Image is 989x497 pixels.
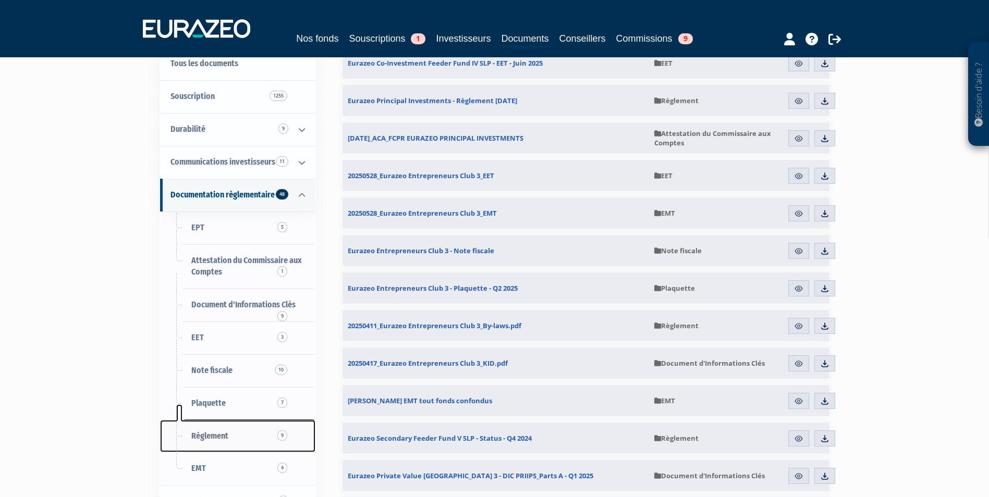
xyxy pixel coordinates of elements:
span: 48 [276,189,288,200]
span: 9 [277,311,287,321]
span: [PERSON_NAME] EMT tout fonds confondus [348,396,492,405]
img: download.svg [820,171,829,181]
span: Règlement [654,96,699,105]
a: Eurazeo Entrepreneurs Club 3 - Note fiscale [343,235,649,266]
a: Note fiscale10 [160,354,315,387]
img: download.svg [820,96,829,106]
a: Règlement9 [160,420,315,453]
img: eye.svg [794,59,803,68]
span: 10 [275,365,287,375]
img: eye.svg [794,134,803,143]
img: eye.svg [794,246,803,256]
img: eye.svg [794,209,803,218]
span: 9 [678,33,693,44]
span: 1 [411,33,425,44]
span: EMT [191,463,206,473]
a: Eurazeo Principal Investments - Règlement [DATE] [343,85,649,116]
span: Document d'Informations Clés [654,471,765,480]
a: Tous les documents [160,47,315,80]
span: 9 [277,430,287,441]
span: Eurazeo Private Value [GEOGRAPHIC_DATA] 3 - DIC PRIIPS_Parts A - Q1 2025 [348,471,593,480]
span: 9 [278,123,288,134]
img: eye.svg [794,396,803,406]
a: EET3 [160,321,315,354]
span: Note fiscale [654,246,702,255]
span: 1 [277,266,287,277]
a: Communications investisseurs 11 [160,146,315,179]
p: Besoin d'aide ? [973,47,985,141]
a: Documentation règlementaire 48 [160,179,315,212]
a: 20250411_Eurazeo Entrepreneurs Club 3_By-laws.pdf [343,310,649,341]
span: 5 [277,222,287,232]
span: [DATE]_ACA_FCPR EURAZEO PRINCIPAL INVESTMENTS [348,133,523,143]
span: Attestation du Commissaire aux Comptes [191,255,302,277]
img: eye.svg [794,284,803,293]
a: 20250528_Eurazeo Entrepreneurs Club 3_EMT [343,197,649,229]
a: Eurazeo Co-Investment Feeder Fund IV SLP - EET - Juin 2025 [343,47,649,79]
img: eye.svg [794,434,803,443]
img: download.svg [820,134,829,143]
span: EET [654,58,673,68]
span: Document d'Informations Clés [654,358,765,368]
a: Eurazeo Entrepreneurs Club 3 - Plaquette - Q2 2025 [343,272,649,304]
a: [DATE]_ACA_FCPR EURAZEO PRINCIPAL INVESTMENTS [343,122,649,154]
span: Règlement [191,431,228,441]
a: Souscription1255 [160,80,315,113]
img: eye.svg [794,471,803,481]
span: Attestation du Commissaire aux Comptes [654,129,775,147]
img: download.svg [820,434,829,443]
span: Documentation règlementaire [170,190,275,200]
img: download.svg [820,396,829,406]
a: Durabilité 9 [160,113,315,146]
span: Eurazeo Entrepreneurs Club 3 - Plaquette - Q2 2025 [348,283,518,293]
img: 1732889491-logotype_eurazeo_blanc_rvb.png [143,19,250,38]
span: 11 [276,156,288,167]
img: eye.svg [794,96,803,106]
span: Règlement [654,433,699,443]
a: Plaquette7 [160,387,315,420]
span: 20250417_Eurazeo Entrepreneurs Club 3_KID.pdf [348,358,508,368]
a: EMT4 [160,452,315,485]
span: EMT [654,208,675,218]
span: 4 [277,463,287,473]
img: download.svg [820,246,829,256]
span: Règlement [654,321,699,330]
img: download.svg [820,59,829,68]
a: Eurazeo Secondary Feeder Fund V SLP - Status - Q4 2024 [343,423,649,454]
img: download.svg [820,209,829,218]
span: EET [191,332,204,342]
a: Commissions9 [616,31,693,46]
span: Eurazeo Principal Investments - Règlement [DATE] [348,96,517,105]
a: 20250528_Eurazeo Entrepreneurs Club 3_EET [343,160,649,191]
span: 20250528_Eurazeo Entrepreneurs Club 3_EET [348,171,494,180]
span: EPT [191,222,204,232]
span: EET [654,171,673,180]
a: EPT5 [160,212,315,244]
a: Conseillers [559,31,606,46]
a: Attestation du Commissaire aux Comptes1 [160,244,315,289]
span: 1255 [270,91,287,101]
img: download.svg [820,359,829,368]
a: Eurazeo Private Value [GEOGRAPHIC_DATA] 3 - DIC PRIIPS_Parts A - Q1 2025 [343,460,649,491]
span: 7 [277,397,287,408]
span: Document d'Informations Clés [191,300,296,309]
img: download.svg [820,321,829,331]
a: Souscriptions1 [349,31,425,46]
a: Document d'Informations Clés9 [160,289,315,321]
span: 20250528_Eurazeo Entrepreneurs Club 3_EMT [348,208,497,218]
span: Durabilité [170,124,205,134]
a: Documents [502,31,549,47]
span: Eurazeo Secondary Feeder Fund V SLP - Status - Q4 2024 [348,433,532,443]
span: Note fiscale [191,365,233,375]
a: Investisseurs [436,31,491,46]
img: eye.svg [794,359,803,368]
img: eye.svg [794,171,803,181]
span: 20250411_Eurazeo Entrepreneurs Club 3_By-laws.pdf [348,321,521,330]
span: Plaquette [654,283,695,293]
img: eye.svg [794,321,803,331]
span: Souscription [170,91,215,101]
a: [PERSON_NAME] EMT tout fonds confondus [343,385,649,416]
span: Eurazeo Co-Investment Feeder Fund IV SLP - EET - Juin 2025 [348,58,543,68]
span: Plaquette [191,398,226,408]
span: 3 [277,332,287,342]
